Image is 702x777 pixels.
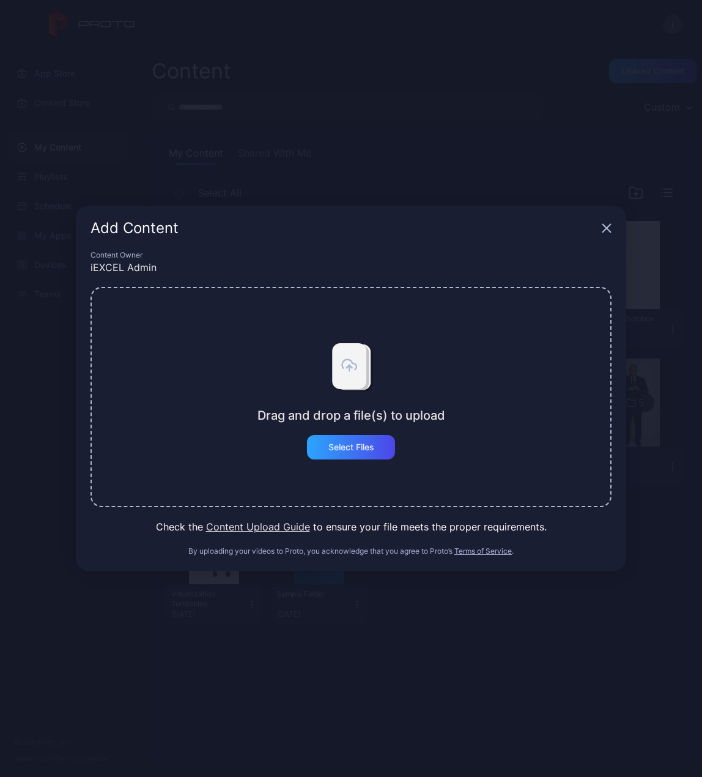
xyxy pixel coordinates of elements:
button: Content Upload Guide [206,519,310,534]
div: Check the to ensure your file meets the proper requirements. [91,519,611,534]
button: Terms of Service [454,546,512,556]
div: Content Owner [91,250,611,260]
div: iEXCEL Admin [91,260,611,275]
div: Select Files [328,442,374,452]
button: Select Files [307,435,395,459]
div: Drag and drop a file(s) to upload [257,408,445,423]
div: Add Content [91,221,597,236]
div: By uploading your videos to Proto, you acknowledge that you agree to Proto’s . [91,546,611,556]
